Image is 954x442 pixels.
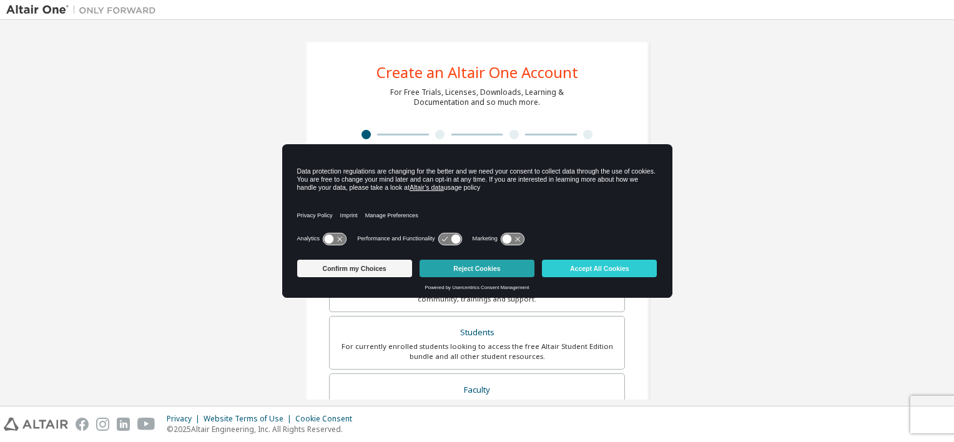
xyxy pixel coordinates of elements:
[76,418,89,431] img: facebook.svg
[117,418,130,431] img: linkedin.svg
[96,418,109,431] img: instagram.svg
[295,414,360,424] div: Cookie Consent
[337,381,617,399] div: Faculty
[477,142,551,152] div: Account Info
[403,142,478,152] div: Verify Email
[376,65,578,80] div: Create an Altair One Account
[4,418,68,431] img: altair_logo.svg
[137,418,155,431] img: youtube.svg
[167,424,360,435] p: © 2025 Altair Engineering, Inc. All Rights Reserved.
[551,142,626,152] div: Security Setup
[337,341,617,361] div: For currently enrolled students looking to access the free Altair Student Edition bundle and all ...
[329,142,403,152] div: Personal Info
[337,324,617,341] div: Students
[6,4,162,16] img: Altair One
[390,87,564,107] div: For Free Trials, Licenses, Downloads, Learning & Documentation and so much more.
[204,414,295,424] div: Website Terms of Use
[167,414,204,424] div: Privacy
[337,398,617,418] div: For faculty & administrators of academic institutions administering students and accessing softwa...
